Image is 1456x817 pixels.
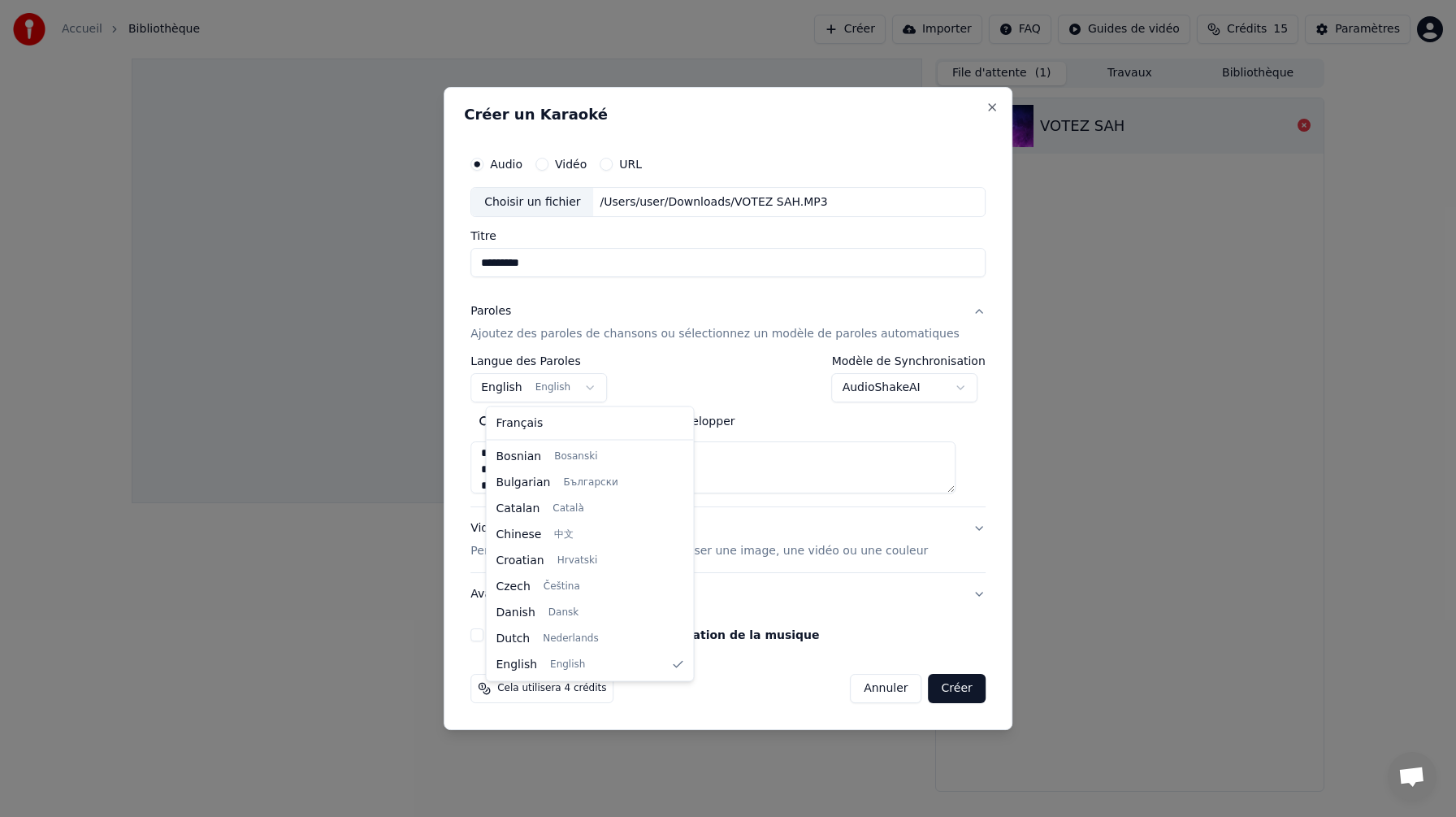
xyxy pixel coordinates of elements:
[496,500,540,516] span: Catalan
[554,450,597,463] span: Bosanski
[543,632,598,645] span: Nederlands
[496,552,544,568] span: Croatian
[550,658,585,671] span: English
[554,528,574,541] span: 中文
[496,604,535,620] span: Danish
[496,630,531,646] span: Dutch
[496,415,544,432] span: Français
[496,448,542,464] span: Bosnian
[496,474,551,490] span: Bulgarian
[552,502,583,515] span: Català
[548,606,578,619] span: Dansk
[496,656,538,672] span: English
[496,526,542,542] span: Chinese
[563,476,617,489] span: Български
[496,578,531,594] span: Czech
[557,554,598,567] span: Hrvatski
[544,580,580,593] span: Čeština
